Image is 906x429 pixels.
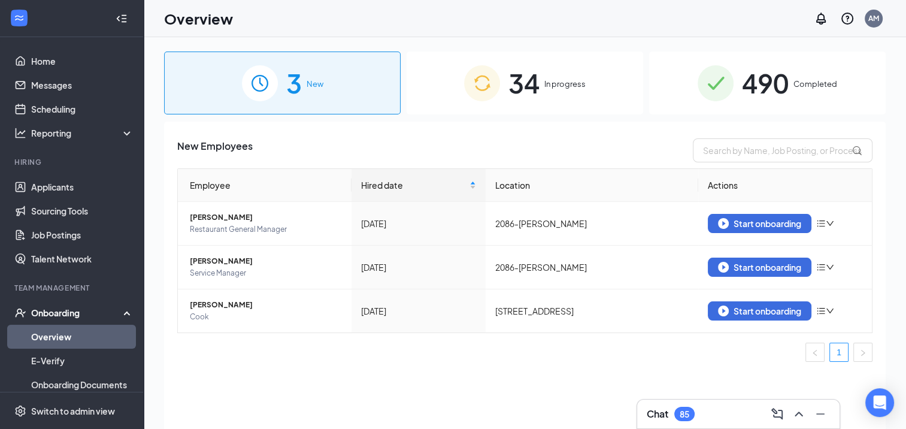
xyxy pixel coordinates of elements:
[190,212,342,223] span: [PERSON_NAME]
[680,409,689,419] div: 85
[868,13,879,23] div: AM
[811,349,819,357] span: left
[793,78,837,90] span: Completed
[31,307,123,319] div: Onboarding
[31,223,134,247] a: Job Postings
[708,258,811,277] button: Start onboarding
[826,219,834,228] span: down
[361,304,477,318] div: [DATE]
[865,388,894,417] div: Open Intercom Messenger
[31,73,134,97] a: Messages
[361,261,477,274] div: [DATE]
[31,97,134,121] a: Scheduling
[816,219,826,228] span: bars
[190,223,342,235] span: Restaurant General Manager
[31,373,134,397] a: Onboarding Documents
[508,62,540,104] span: 34
[486,169,698,202] th: Location
[840,11,855,26] svg: QuestionInfo
[805,343,825,362] li: Previous Page
[177,138,253,162] span: New Employees
[742,62,789,104] span: 490
[486,289,698,333] td: [STREET_ADDRESS]
[31,349,134,373] a: E-Verify
[816,306,826,316] span: bars
[31,199,134,223] a: Sourcing Tools
[647,407,668,421] h3: Chat
[830,343,848,361] a: 1
[190,267,342,279] span: Service Manager
[13,12,25,24] svg: WorkstreamLogo
[361,217,477,230] div: [DATE]
[829,343,849,362] li: 1
[792,407,806,421] svg: ChevronUp
[698,169,872,202] th: Actions
[190,311,342,323] span: Cook
[31,247,134,271] a: Talent Network
[718,306,801,316] div: Start onboarding
[190,299,342,311] span: [PERSON_NAME]
[14,405,26,417] svg: Settings
[544,78,586,90] span: In progress
[789,404,808,424] button: ChevronUp
[31,175,134,199] a: Applicants
[14,127,26,139] svg: Analysis
[811,404,830,424] button: Minimize
[486,202,698,246] td: 2086-[PERSON_NAME]
[708,214,811,233] button: Start onboarding
[859,349,866,357] span: right
[816,262,826,272] span: bars
[190,255,342,267] span: [PERSON_NAME]
[718,262,801,273] div: Start onboarding
[718,218,801,229] div: Start onboarding
[14,307,26,319] svg: UserCheck
[805,343,825,362] button: left
[813,407,828,421] svg: Minimize
[770,407,784,421] svg: ComposeMessage
[853,343,872,362] button: right
[31,325,134,349] a: Overview
[178,169,352,202] th: Employee
[307,78,323,90] span: New
[31,49,134,73] a: Home
[826,263,834,271] span: down
[361,179,468,192] span: Hired date
[768,404,787,424] button: ComposeMessage
[853,343,872,362] li: Next Page
[486,246,698,289] td: 2086-[PERSON_NAME]
[14,157,131,167] div: Hiring
[14,283,131,293] div: Team Management
[164,8,233,29] h1: Overview
[31,405,115,417] div: Switch to admin view
[116,13,128,25] svg: Collapse
[826,307,834,315] span: down
[693,138,872,162] input: Search by Name, Job Posting, or Process
[814,11,828,26] svg: Notifications
[286,62,302,104] span: 3
[708,301,811,321] button: Start onboarding
[31,127,134,139] div: Reporting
